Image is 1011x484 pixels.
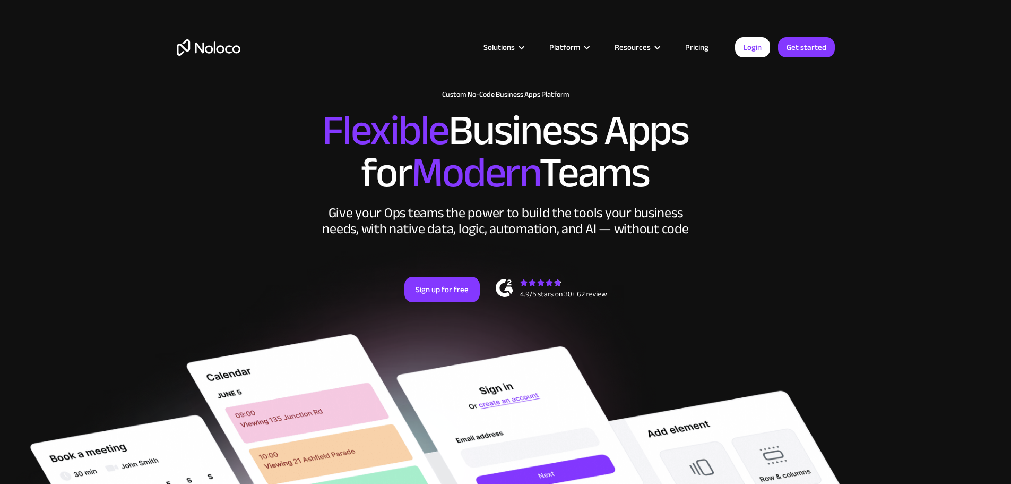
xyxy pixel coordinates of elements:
div: Give your Ops teams the power to build the tools your business needs, with native data, logic, au... [320,205,692,237]
div: Resources [615,40,651,54]
a: Login [735,37,770,57]
a: Pricing [672,40,722,54]
h2: Business Apps for Teams [177,109,835,194]
div: Resources [601,40,672,54]
div: Solutions [470,40,536,54]
a: Get started [778,37,835,57]
a: Sign up for free [404,277,480,302]
span: Flexible [322,91,448,170]
div: Solutions [483,40,515,54]
a: home [177,39,240,56]
div: Platform [536,40,601,54]
div: Platform [549,40,580,54]
span: Modern [411,133,539,213]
